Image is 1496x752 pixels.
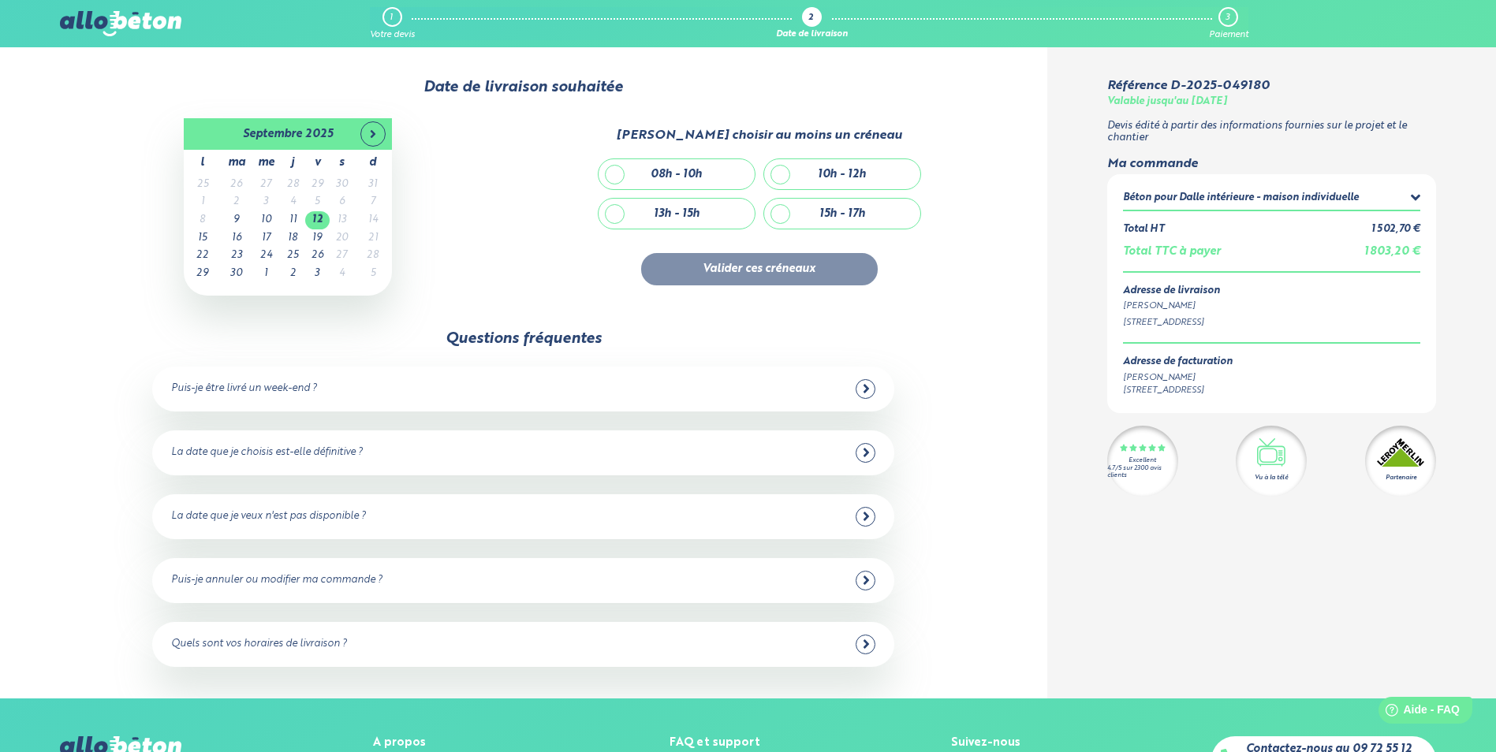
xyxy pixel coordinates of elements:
[354,193,392,211] td: 7
[1129,457,1156,464] div: Excellent
[1123,190,1420,210] summary: Béton pour Dalle intérieure - maison individuelle
[951,736,1020,750] div: Suivez-nous
[818,168,866,181] div: 10h - 12h
[1107,157,1436,171] div: Ma commande
[330,265,354,283] td: 4
[305,265,330,283] td: 3
[222,118,354,150] th: septembre 2025
[1107,96,1227,108] div: Valable jusqu'au [DATE]
[171,638,347,650] div: Quels sont vos horaires de livraison ?
[354,265,392,283] td: 5
[60,11,181,36] img: allobéton
[281,247,305,265] td: 25
[184,265,222,283] td: 29
[330,229,354,248] td: 20
[1364,246,1420,257] span: 1 803,20 €
[305,229,330,248] td: 19
[1123,224,1164,236] div: Total HT
[373,736,479,750] div: A propos
[281,176,305,194] td: 28
[1107,79,1270,93] div: Référence D-2025-049180
[252,211,281,229] td: 10
[1356,691,1479,735] iframe: Help widget launcher
[330,211,354,229] td: 13
[1371,224,1420,236] div: 1 502,70 €
[1123,192,1359,204] div: Béton pour Dalle intérieure - maison individuelle
[1123,371,1233,385] div: [PERSON_NAME]
[354,176,392,194] td: 31
[354,150,392,176] th: d
[252,193,281,211] td: 3
[252,265,281,283] td: 1
[330,247,354,265] td: 27
[776,7,848,40] a: 2 Date de livraison
[1386,473,1416,482] div: Partenaire
[354,247,392,265] td: 28
[222,211,252,229] td: 9
[281,150,305,176] th: j
[1107,465,1178,479] div: 4.7/5 sur 2300 avis clients
[281,265,305,283] td: 2
[330,193,354,211] td: 6
[808,13,813,24] div: 2
[171,511,366,523] div: La date que je veux n'est pas disponible ?
[305,211,330,229] td: 12
[171,383,317,395] div: Puis-je être livré un week-end ?
[252,229,281,248] td: 17
[616,128,902,143] div: [PERSON_NAME] choisir au moins un créneau
[184,150,222,176] th: l
[354,211,392,229] td: 14
[1123,300,1420,313] div: [PERSON_NAME]
[184,229,222,248] td: 15
[819,207,865,221] div: 15h - 17h
[1123,316,1420,329] div: [STREET_ADDRESS]
[1255,473,1288,482] div: Vu à la télé
[305,247,330,265] td: 26
[654,207,700,221] div: 13h - 15h
[222,193,252,211] td: 2
[222,247,252,265] td: 23
[330,150,354,176] th: s
[184,247,222,265] td: 22
[171,575,382,586] div: Puis-je annuler ou modifier ma commande ?
[1209,30,1248,40] div: Paiement
[670,736,760,750] div: FAQ et support
[281,211,305,229] td: 11
[1209,7,1248,40] a: 3 Paiement
[60,79,987,96] div: Date de livraison souhaitée
[222,150,252,176] th: ma
[354,229,392,248] td: 21
[390,13,393,23] div: 1
[330,176,354,194] td: 30
[1123,384,1233,397] div: [STREET_ADDRESS]
[1123,245,1221,259] div: Total TTC à payer
[184,193,222,211] td: 1
[281,193,305,211] td: 4
[651,168,702,181] div: 08h - 10h
[184,211,222,229] td: 8
[370,30,415,40] div: Votre devis
[305,150,330,176] th: v
[1107,121,1436,143] p: Devis édité à partir des informations fournies sur le projet et le chantier
[252,150,281,176] th: me
[252,247,281,265] td: 24
[171,447,363,459] div: La date que je choisis est-elle définitive ?
[305,193,330,211] td: 5
[1123,285,1420,297] div: Adresse de livraison
[222,176,252,194] td: 26
[252,176,281,194] td: 27
[1123,356,1233,368] div: Adresse de facturation
[641,253,878,285] button: Valider ces créneaux
[222,265,252,283] td: 30
[305,176,330,194] td: 29
[370,7,415,40] a: 1 Votre devis
[184,176,222,194] td: 25
[1226,13,1229,23] div: 3
[776,30,848,40] div: Date de livraison
[222,229,252,248] td: 16
[281,229,305,248] td: 18
[446,330,602,348] div: Questions fréquentes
